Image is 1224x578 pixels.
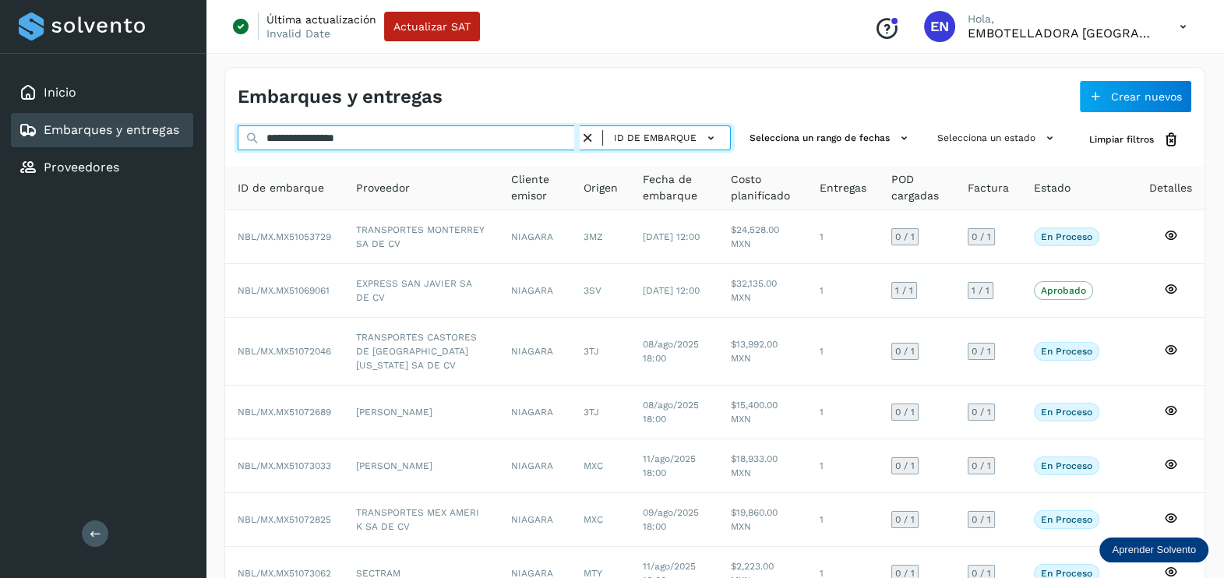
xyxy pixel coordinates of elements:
span: NBL/MX.MX51072689 [238,407,331,418]
td: TRANSPORTES MONTERREY SA DE CV [344,210,499,264]
td: 1 [807,493,879,547]
p: En proceso [1041,460,1092,471]
td: 1 [807,386,879,439]
td: 1 [807,439,879,493]
td: NIAGARA [499,318,571,386]
td: 3TJ [570,386,630,439]
span: 0 / 1 [972,407,991,417]
span: ID de embarque [614,131,697,145]
p: En proceso [1041,407,1092,418]
h4: Embarques y entregas [238,86,443,108]
span: NBL/MX.MX51069061 [238,285,330,296]
span: Fecha de embarque [642,171,705,204]
span: 0 / 1 [895,407,915,417]
span: 0 / 1 [972,347,991,356]
td: $15,400.00 MXN [718,386,807,439]
td: NIAGARA [499,264,571,318]
td: $24,528.00 MXN [718,210,807,264]
td: NIAGARA [499,386,571,439]
span: 11/ago/2025 18:00 [642,453,695,478]
span: Estado [1034,180,1071,196]
span: [DATE] 12:00 [642,231,699,242]
td: NIAGARA [499,439,571,493]
span: 1 / 1 [895,286,913,295]
div: Embarques y entregas [11,113,193,147]
td: EXPRESS SAN JAVIER SA DE CV [344,264,499,318]
span: 0 / 1 [895,461,915,471]
span: 0 / 1 [972,232,991,241]
td: TRANSPORTES MEX AMERI K SA DE CV [344,493,499,547]
p: En proceso [1041,514,1092,525]
span: Crear nuevos [1111,91,1182,102]
span: Costo planificado [731,171,795,204]
td: NIAGARA [499,210,571,264]
button: Actualizar SAT [384,12,480,41]
button: Limpiar filtros [1077,125,1192,154]
p: Aprobado [1041,285,1086,296]
button: Crear nuevos [1079,80,1192,113]
span: NBL/MX.MX51072825 [238,514,331,525]
span: Cliente emisor [511,171,559,204]
span: POD cargadas [891,171,943,204]
td: $32,135.00 MXN [718,264,807,318]
span: 0 / 1 [895,347,915,356]
p: Invalid Date [266,26,330,41]
span: NBL/MX.MX51053729 [238,231,331,242]
span: Detalles [1149,180,1192,196]
td: 3TJ [570,318,630,386]
p: En proceso [1041,346,1092,357]
span: 1 / 1 [972,286,989,295]
button: Selecciona un rango de fechas [743,125,919,151]
span: 0 / 1 [972,515,991,524]
td: TRANSPORTES CASTORES DE [GEOGRAPHIC_DATA][US_STATE] SA DE CV [344,318,499,386]
td: 1 [807,210,879,264]
span: Factura [968,180,1009,196]
span: 0 / 1 [972,461,991,471]
span: 0 / 1 [895,515,915,524]
button: ID de embarque [609,127,724,150]
td: [PERSON_NAME] [344,386,499,439]
td: MXC [570,493,630,547]
div: Inicio [11,76,193,110]
td: $13,992.00 MXN [718,318,807,386]
td: NIAGARA [499,493,571,547]
td: $19,860.00 MXN [718,493,807,547]
p: Hola, [968,12,1155,26]
a: Inicio [44,85,76,100]
span: 08/ago/2025 18:00 [642,339,698,364]
p: Última actualización [266,12,376,26]
p: Aprender Solvento [1112,544,1196,556]
a: Proveedores [44,160,119,174]
span: NBL/MX.MX51073033 [238,460,331,471]
td: $18,933.00 MXN [718,439,807,493]
td: 1 [807,264,879,318]
span: Origen [583,180,617,196]
span: 0 / 1 [895,232,915,241]
td: 3SV [570,264,630,318]
p: EMBOTELLADORA NIAGARA DE MEXICO [968,26,1155,41]
span: Entregas [820,180,866,196]
span: 08/ago/2025 18:00 [642,400,698,425]
p: En proceso [1041,231,1092,242]
span: 0 / 1 [972,569,991,578]
span: ID de embarque [238,180,324,196]
a: Embarques y entregas [44,122,179,137]
div: Proveedores [11,150,193,185]
span: Proveedor [356,180,410,196]
span: NBL/MX.MX51072046 [238,346,331,357]
button: Selecciona un estado [931,125,1064,151]
span: 0 / 1 [895,569,915,578]
td: 1 [807,318,879,386]
td: [PERSON_NAME] [344,439,499,493]
span: Actualizar SAT [393,21,471,32]
div: Aprender Solvento [1099,537,1208,562]
span: Limpiar filtros [1089,132,1154,146]
span: [DATE] 12:00 [642,285,699,296]
td: 3MZ [570,210,630,264]
span: 09/ago/2025 18:00 [642,507,698,532]
td: MXC [570,439,630,493]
